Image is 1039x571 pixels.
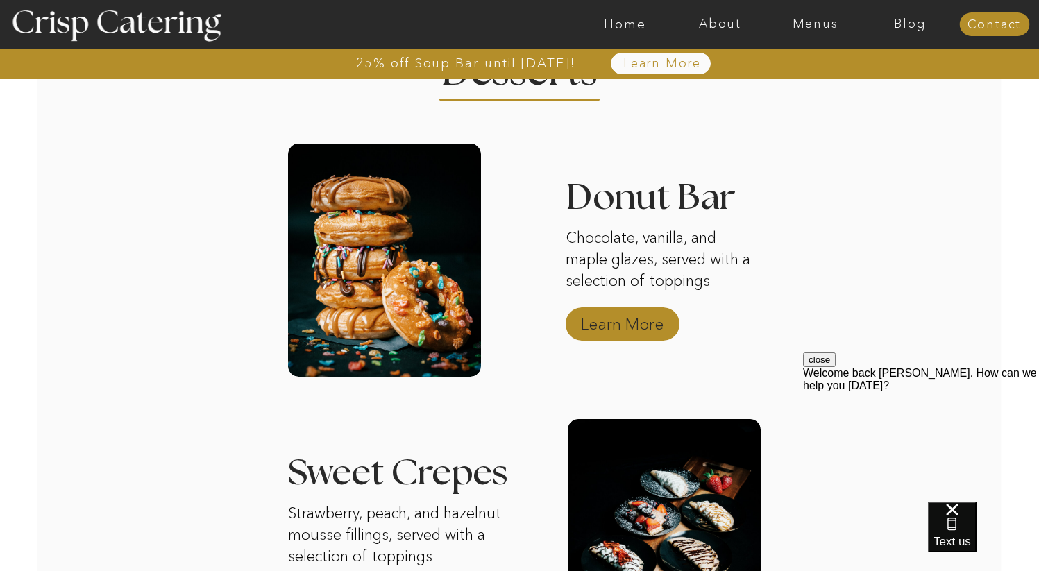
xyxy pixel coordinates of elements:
[591,57,734,71] a: Learn More
[288,455,543,491] h3: Sweet Crepes
[566,180,806,221] h3: Donut Bar
[306,56,626,70] a: 25% off Soup Bar until [DATE]!
[673,17,768,31] a: About
[430,53,610,80] h2: Desserts
[576,300,668,341] a: Learn More
[566,228,759,294] p: Chocolate, vanilla, and maple glazes, served with a selection of toppings
[863,17,958,31] a: Blog
[577,17,673,31] a: Home
[928,502,1039,571] iframe: podium webchat widget bubble
[803,352,1039,519] iframe: podium webchat widget prompt
[288,503,516,570] p: Strawberry, peach, and hazelnut mousse fillings, served with a selection of toppings
[959,18,1029,32] a: Contact
[768,17,863,31] a: Menus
